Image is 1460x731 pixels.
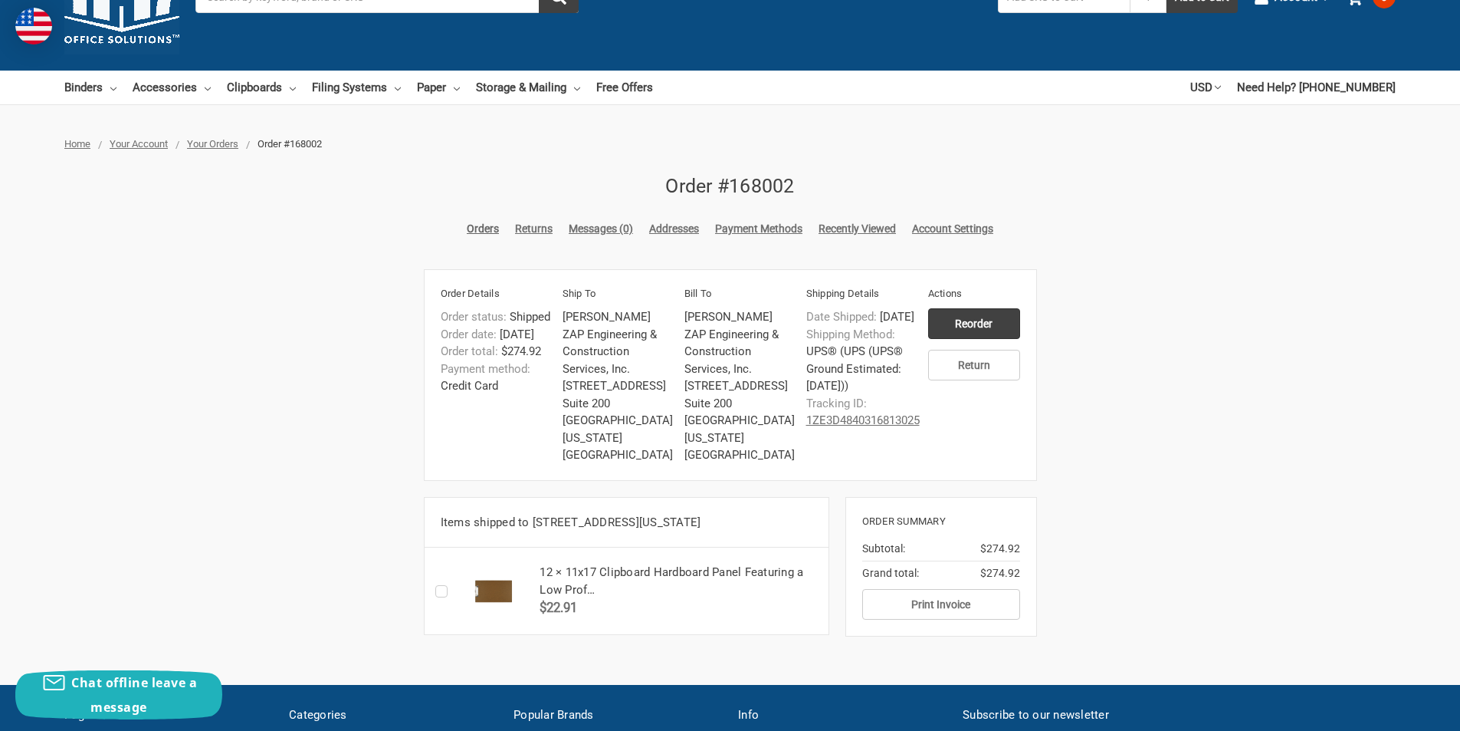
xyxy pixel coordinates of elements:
[15,8,52,44] img: duty and tax information for United States
[513,706,722,724] h5: Popular Brands
[862,589,1020,620] button: Print Invoice
[563,395,676,413] li: Suite 200
[563,286,684,305] h6: Ship To
[980,541,1020,557] span: $274.92
[133,71,211,104] a: Accessories
[563,377,676,395] li: [STREET_ADDRESS]
[806,308,877,326] dt: Date Shipped:
[649,221,699,237] a: Addresses
[467,221,499,237] a: Orders
[441,326,554,344] dd: [DATE]
[476,71,580,104] a: Storage & Mailing
[15,670,222,719] button: Chat offline leave a message
[187,138,238,150] a: Your Orders
[563,412,676,446] li: [GEOGRAPHIC_DATA][US_STATE]
[441,361,554,395] dd: Credit Card
[684,412,798,446] li: [GEOGRAPHIC_DATA][US_STATE]
[980,565,1020,581] span: $274.92
[441,361,530,378] dt: Payment method:
[563,308,676,326] li: [PERSON_NAME]
[563,326,676,378] li: ZAP Engineering & Construction Services, Inc.
[819,221,896,237] a: Recently Viewed
[684,377,798,395] li: [STREET_ADDRESS]
[912,221,993,237] a: Account Settings
[684,446,798,464] li: [GEOGRAPHIC_DATA]
[806,326,920,395] dd: UPS® (UPS (UPS® Ground Estimated: [DATE]))
[596,71,653,104] a: Free Offers
[928,308,1020,339] input: Reorder
[1190,71,1221,104] a: USD
[862,567,919,579] span: Grand total:
[110,138,168,150] a: Your Account
[928,286,1020,305] h6: Actions
[458,572,527,611] img: 11x17 Clipboard Hardboard Panel Featuring a Low Profile Clip Brown
[684,286,806,305] h6: Bill To
[441,308,507,326] dt: Order status:
[738,706,947,724] h5: Info
[64,138,90,150] a: Home
[424,172,1037,201] h2: Order #168002
[1237,71,1396,104] a: Need Help? [PHONE_NUMBER]
[71,674,197,716] span: Chat offline leave a message
[862,542,905,555] span: Subtotal:
[289,706,497,724] h5: Categories
[862,514,1020,529] h6: Order Summary
[258,138,322,150] span: Order #168002
[441,343,498,361] dt: Order total:
[441,286,563,305] h6: Order Details
[417,71,460,104] a: Paper
[64,71,116,104] a: Binders
[684,395,798,413] li: Suite 200
[441,326,497,344] dt: Order date:
[515,221,553,237] a: Returns
[684,326,798,378] li: ZAP Engineering & Construction Services, Inc.
[569,221,633,237] a: Messages (0)
[540,600,577,615] span: $22.91
[928,350,1020,380] a: Return
[684,308,798,326] li: [PERSON_NAME]
[715,221,802,237] a: Payment Methods
[806,395,867,413] dt: Tracking ID:
[563,446,676,464] li: [GEOGRAPHIC_DATA]
[806,326,895,344] dt: Shipping Method:
[540,564,819,598] h5: 12 × 11x17 Clipboard Hardboard Panel Featuring a Low Prof…
[312,71,401,104] a: Filing Systems
[441,514,812,532] h5: Items shipped to [STREET_ADDRESS][US_STATE]
[806,286,928,305] h6: Shipping Details
[806,413,920,427] a: 1ZE3D4840316813025
[227,71,296,104] a: Clipboards
[963,706,1396,724] h5: Subscribe to our newsletter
